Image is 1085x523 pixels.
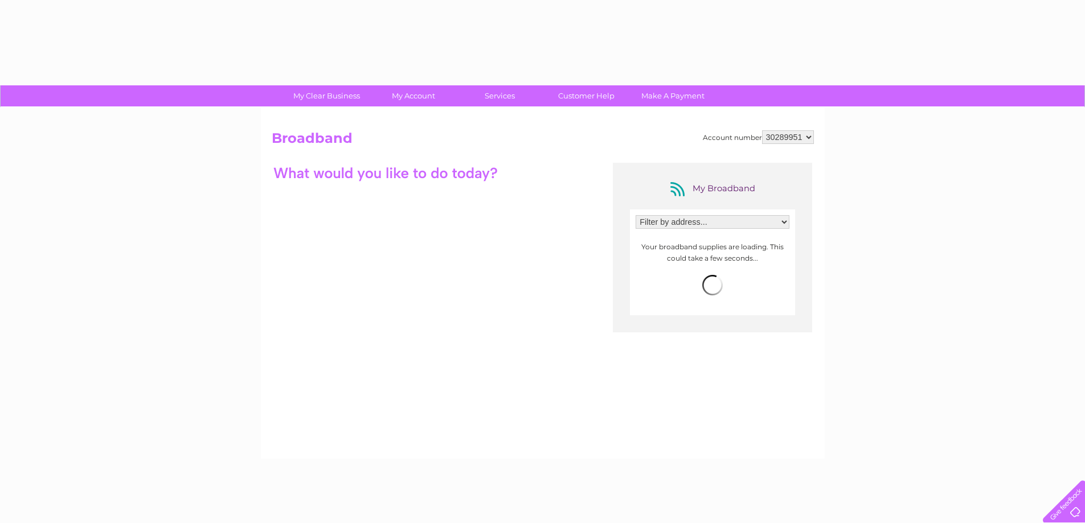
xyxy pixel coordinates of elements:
[703,130,814,144] div: Account number
[667,180,758,198] div: My Broadband
[280,85,374,106] a: My Clear Business
[453,85,547,106] a: Services
[702,275,723,295] img: loading
[626,85,720,106] a: Make A Payment
[636,241,789,263] p: Your broadband supplies are loading. This could take a few seconds...
[366,85,460,106] a: My Account
[539,85,633,106] a: Customer Help
[272,130,814,152] h2: Broadband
